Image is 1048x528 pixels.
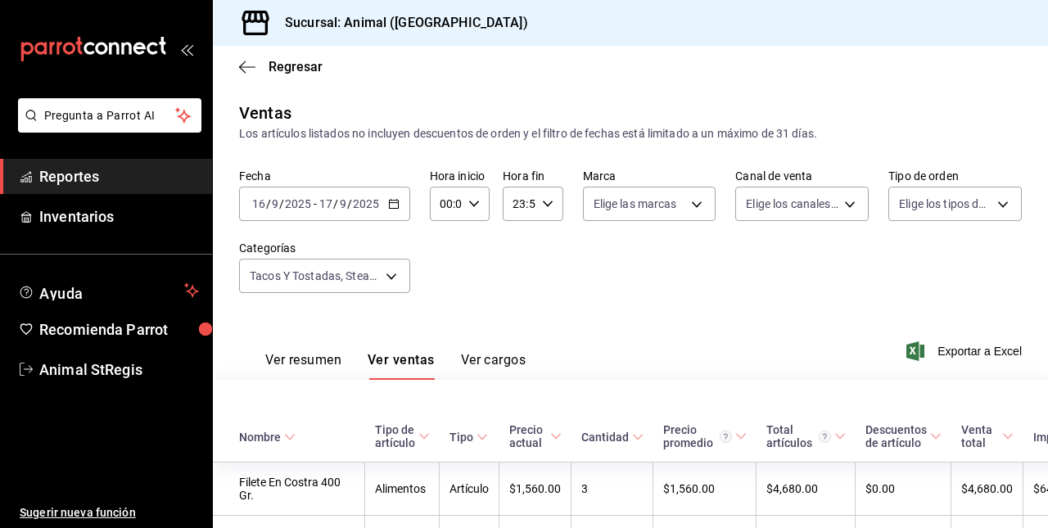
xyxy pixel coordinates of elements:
[440,463,499,516] td: Artículo
[239,59,323,74] button: Regresar
[318,197,333,210] input: --
[509,423,547,449] div: Precio actual
[20,506,136,519] font: Sugerir nueva función
[720,431,732,443] svg: Precio promedio = Total artículos / cantidad
[430,170,490,182] label: Hora inicio
[766,423,846,449] span: Total artículos
[653,463,757,516] td: $1,560.00
[583,170,716,182] label: Marca
[865,423,942,449] span: Descuentos de artículo
[333,197,338,210] span: /
[375,423,415,449] div: Tipo de artículo
[180,43,193,56] button: open_drawer_menu
[571,463,653,516] td: 3
[251,197,266,210] input: --
[265,352,526,380] div: Pestañas de navegación
[735,170,869,182] label: Canal de venta
[265,352,341,368] font: Ver resumen
[581,431,644,444] span: Cantidad
[766,423,812,449] font: Total artículos
[239,125,1022,142] div: Los artículos listados no incluyen descuentos de orden y el filtro de fechas está limitado a un m...
[594,196,677,212] span: Elige las marcas
[899,196,992,212] span: Elige los tipos de orden
[239,101,291,125] div: Ventas
[279,197,284,210] span: /
[910,341,1022,361] button: Exportar a Excel
[375,423,430,449] span: Tipo de artículo
[663,423,747,449] span: Precio promedio
[39,168,99,185] font: Reportes
[239,242,410,254] label: Categorías
[368,352,435,380] button: Ver ventas
[503,170,562,182] label: Hora fin
[11,119,201,136] a: Pregunta a Parrot AI
[347,197,352,210] span: /
[266,197,271,210] span: /
[272,13,528,33] h3: Sucursal: Animal ([GEOGRAPHIC_DATA])
[509,423,562,449] span: Precio actual
[352,197,380,210] input: ----
[888,170,1022,182] label: Tipo de orden
[856,463,951,516] td: $0.00
[951,463,1023,516] td: $4,680.00
[461,352,526,380] button: Ver cargos
[499,463,571,516] td: $1,560.00
[213,463,365,516] td: Filete En Costra 400 Gr.
[581,431,629,444] div: Cantidad
[39,361,142,378] font: Animal StRegis
[449,431,488,444] span: Tipo
[39,321,168,338] font: Recomienda Parrot
[44,107,176,124] span: Pregunta a Parrot AI
[39,281,178,300] span: Ayuda
[284,197,312,210] input: ----
[18,98,201,133] button: Pregunta a Parrot AI
[961,423,1014,449] span: Venta total
[865,423,927,449] div: Descuentos de artículo
[339,197,347,210] input: --
[449,431,473,444] div: Tipo
[271,197,279,210] input: --
[819,431,831,443] svg: El total de artículos considera cambios de precios en los artículos, así como costos adicionales ...
[757,463,856,516] td: $4,680.00
[39,208,114,225] font: Inventarios
[937,345,1022,358] font: Exportar a Excel
[239,431,296,444] span: Nombre
[663,423,713,449] font: Precio promedio
[239,170,410,182] label: Fecha
[314,197,317,210] span: -
[239,431,281,444] div: Nombre
[269,59,323,74] span: Regresar
[746,196,838,212] span: Elige los canales de venta
[250,268,380,284] span: Tacos Y Tostadas, Steak And Fries, Sopas, Sashimis, Postres, Omakase, Nigiris, Members Only, Maki...
[365,463,440,516] td: Alimentos
[961,423,999,449] div: Venta total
